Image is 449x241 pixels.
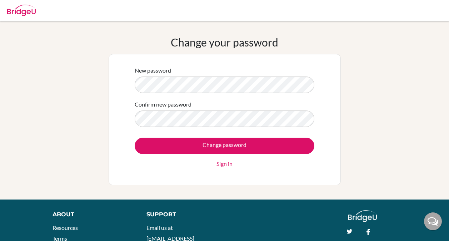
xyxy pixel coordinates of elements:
a: Resources [53,224,78,231]
img: Bridge-U [7,5,36,16]
label: New password [135,66,171,75]
a: Sign in [216,159,233,168]
h1: Change your password [171,36,278,49]
img: logo_white@2x-f4f0deed5e89b7ecb1c2cc34c3e3d731f90f0f143d5ea2071677605dd97b5244.png [348,210,377,222]
div: About [53,210,130,219]
label: Confirm new password [135,100,191,109]
div: Support [146,210,218,219]
input: Change password [135,138,314,154]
